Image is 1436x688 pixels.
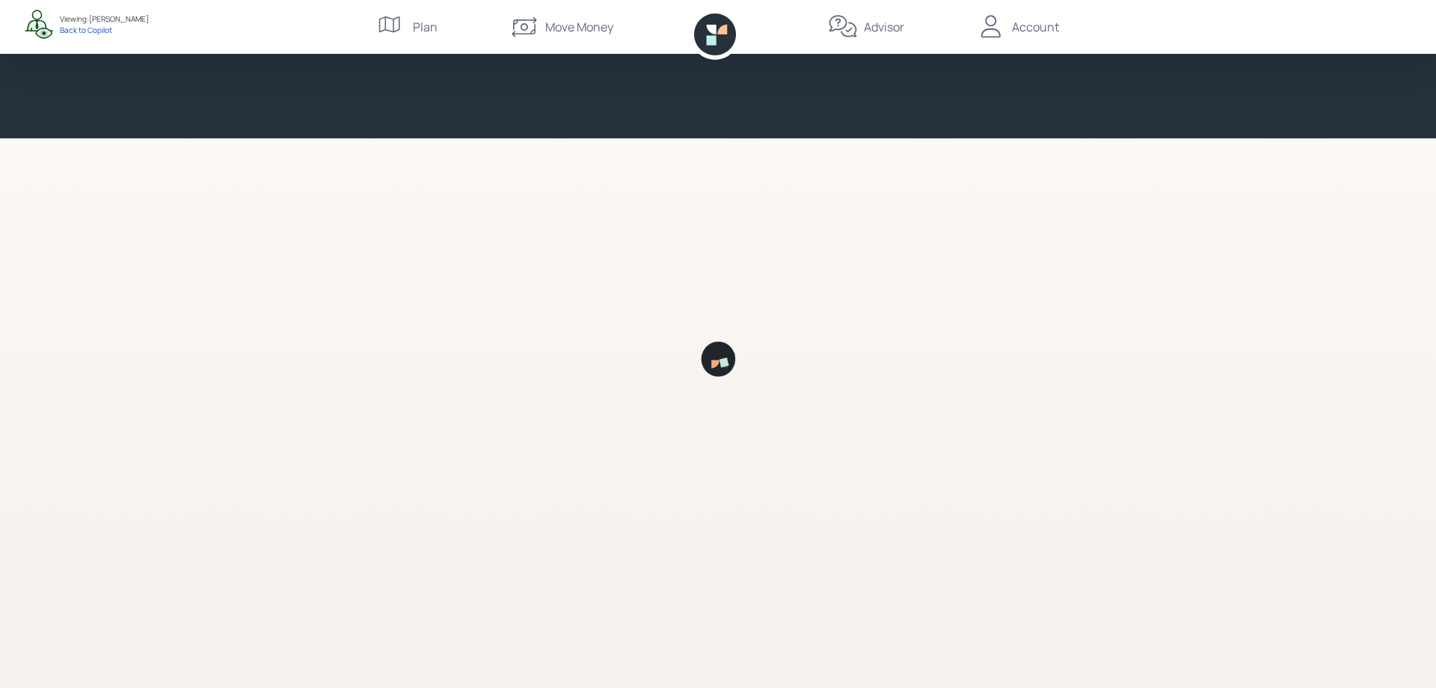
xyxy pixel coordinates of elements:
[1012,18,1059,36] div: Account
[413,18,438,36] div: Plan
[864,18,904,36] div: Advisor
[60,25,149,35] div: Back to Copilot
[700,341,736,377] img: Retirable loading
[60,13,149,25] div: Viewing: [PERSON_NAME]
[545,18,613,36] div: Move Money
